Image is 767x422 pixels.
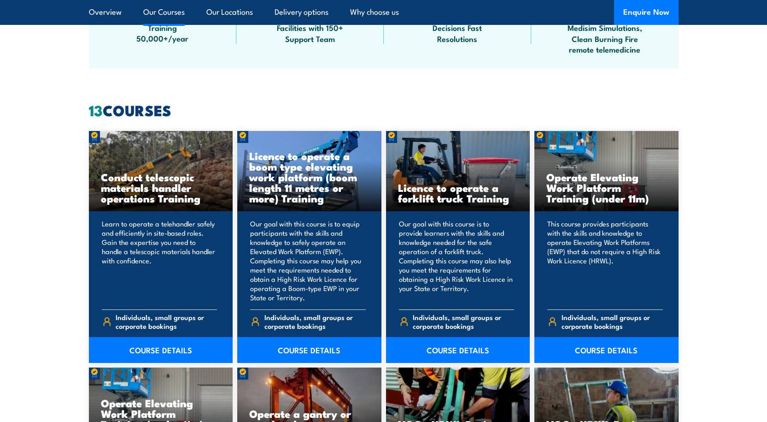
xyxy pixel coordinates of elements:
h2: COURSES [89,103,679,116]
h3: Conduct telescopic materials handler operations Training [101,172,221,203]
span: Technology, VR, Medisim Simulations, Clean Burning Fire remote telemedicine [563,12,646,55]
span: Individuals, small groups or corporate bookings [264,313,366,330]
h3: Operate Elevating Work Platform Training (under 11m) [546,172,667,203]
a: COURSE DETAILS [237,337,381,363]
h3: Licence to operate a forklift truck Training [398,182,518,203]
strong: 13 [89,98,103,121]
a: COURSE DETAILS [386,337,530,363]
p: Learn to operate a telehandler safely and efficiently in site-based roles. Gain the expertise you... [102,219,217,302]
a: COURSE DETAILS [89,337,233,363]
h3: Licence to operate a boom type elevating work platform (boom length 11 metres or more) Training [249,150,369,203]
span: Individuals, small groups or corporate bookings [562,313,663,330]
p: Our goal with this course is to provide learners with the skills and knowledge needed for the saf... [399,219,515,302]
span: Australia Wide Training 50,000+/year [121,12,204,44]
p: Our goal with this course is to equip participants with the skills and knowledge to safely operat... [250,219,366,302]
span: Fast Response Fast Decisions Fast Resolutions [416,12,499,44]
span: Individuals, small groups or corporate bookings [116,313,217,330]
p: This course provides participants with the skills and knowledge to operate Elevating Work Platfor... [547,219,663,302]
span: Individuals, small groups or corporate bookings [413,313,514,330]
a: COURSE DETAILS [534,337,679,363]
span: Specialist Training Facilities with 150+ Support Team [269,12,351,44]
